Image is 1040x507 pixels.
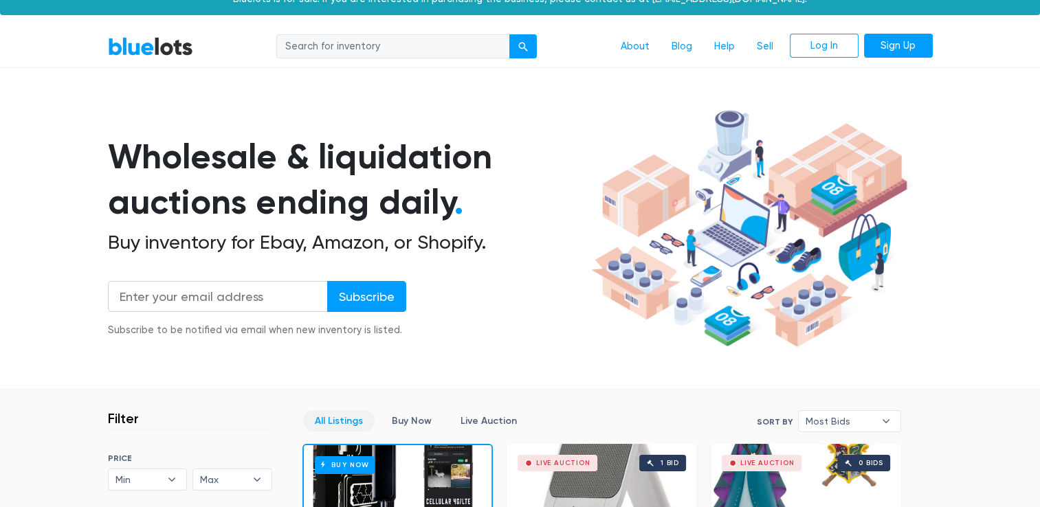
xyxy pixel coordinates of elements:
[276,34,510,59] input: Search for inventory
[108,453,272,463] h6: PRICE
[806,411,874,431] span: Most Bids
[115,469,161,490] span: Min
[661,34,703,60] a: Blog
[157,469,186,490] b: ▾
[872,411,900,431] b: ▾
[454,181,463,223] span: .
[790,34,859,58] a: Log In
[757,416,793,428] label: Sort By
[703,34,746,60] a: Help
[108,231,586,254] h2: Buy inventory for Ebay, Amazon, or Shopify.
[746,34,784,60] a: Sell
[661,460,679,466] div: 1 bid
[449,410,529,431] a: Live Auction
[303,410,375,431] a: All Listings
[200,469,245,490] span: Max
[610,34,661,60] a: About
[380,410,443,431] a: Buy Now
[536,460,590,466] div: Live Auction
[108,36,193,56] a: BlueLots
[108,323,406,338] div: Subscribe to be notified via email when new inventory is listed.
[108,410,139,427] h3: Filter
[740,460,795,466] div: Live Auction
[108,134,586,225] h1: Wholesale & liquidation auctions ending daily
[327,281,406,312] input: Subscribe
[108,281,328,312] input: Enter your email address
[864,34,933,58] a: Sign Up
[859,460,883,466] div: 0 bids
[315,456,375,473] h6: Buy Now
[243,469,272,490] b: ▾
[586,104,912,354] img: hero-ee84e7d0318cb26816c560f6b4441b76977f77a177738b4e94f68c95b2b83dbb.png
